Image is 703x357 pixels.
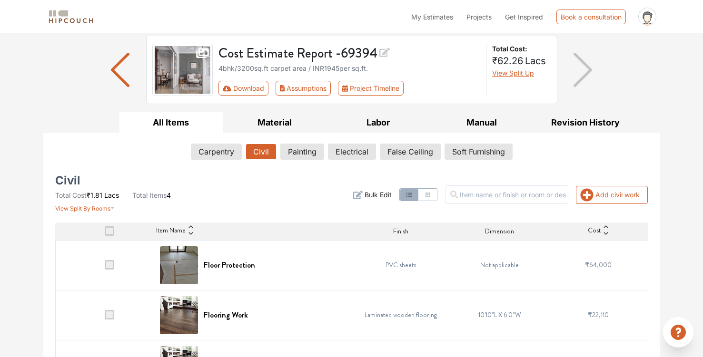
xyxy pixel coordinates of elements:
[445,144,513,160] button: Soft Furnishing
[119,112,223,133] button: All Items
[492,55,523,67] span: ₹62.26
[328,144,376,160] button: Electrical
[218,44,480,61] h3: Cost Estimate Report - 69394
[47,6,95,28] span: logo-horizontal.svg
[352,290,451,340] td: Laminated wooden flooring
[576,186,648,204] button: Add civil work
[492,44,549,54] strong: Total Cost:
[327,112,430,133] button: Labor
[104,191,119,199] span: Lacs
[160,296,198,334] img: Flooring Work
[574,53,592,87] img: arrow right
[445,185,568,204] input: Item name or finish or room or description
[152,44,213,96] img: gallery
[204,261,255,270] h6: Floor Protection
[218,63,480,73] div: 4bhk / 3200 sq.ft carpet area / INR 1945 per sq.ft.
[191,144,242,160] button: Carpentry
[280,144,324,160] button: Painting
[55,205,110,212] span: View Split By Rooms
[556,10,626,24] div: Book a consultation
[352,240,451,290] td: PVC sheets
[204,310,248,319] h6: Flooring Work
[588,225,601,237] span: Cost
[111,53,129,87] img: arrow left
[55,177,80,184] h5: Civil
[218,81,480,96] div: Toolbar with button groups
[485,226,514,236] span: Dimension
[87,191,102,199] span: ₹1.81
[380,144,441,160] button: False Ceiling
[450,290,549,340] td: 10'10"L X 6'0"W
[365,190,392,200] span: Bulk Edit
[411,13,453,21] span: My Estimates
[160,246,198,284] img: Floor Protection
[338,81,404,96] button: Project Timeline
[353,190,392,200] button: Bulk Edit
[218,81,268,96] button: Download
[492,69,534,77] span: View Split Up
[466,13,492,21] span: Projects
[534,112,637,133] button: Revision History
[585,260,612,270] span: ₹64,000
[132,190,171,200] li: 4
[132,191,167,199] span: Total Items
[156,225,186,237] span: Item Name
[492,68,534,78] button: View Split Up
[55,191,87,199] span: Total Cost
[223,112,327,133] button: Material
[525,55,546,67] span: Lacs
[430,112,534,133] button: Manual
[505,13,543,21] span: Get Inspired
[246,144,277,160] button: Civil
[393,226,408,236] span: Finish
[450,240,549,290] td: Not applicable
[276,81,331,96] button: Assumptions
[588,310,609,319] span: ₹22,110
[47,9,95,25] img: logo-horizontal.svg
[218,81,411,96] div: First group
[55,200,115,213] button: View Split By Rooms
